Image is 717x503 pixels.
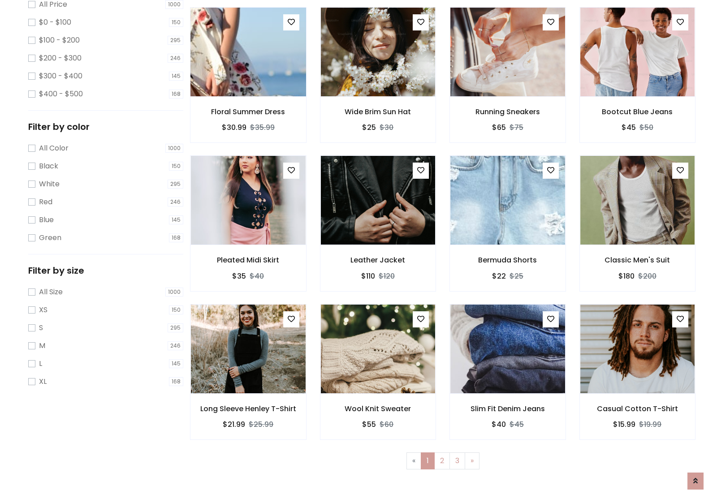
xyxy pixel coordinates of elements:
h6: $40 [492,420,506,429]
span: 145 [169,359,183,368]
span: 150 [169,162,183,171]
h6: $55 [362,420,376,429]
label: XL [39,376,47,387]
h6: $22 [492,272,506,280]
label: XS [39,305,48,315]
h6: $110 [361,272,375,280]
h6: Slim Fit Denim Jeans [450,404,566,413]
span: 246 [168,198,183,206]
label: $100 - $200 [39,35,80,46]
del: $120 [379,271,395,281]
h6: $30.99 [222,123,246,132]
h6: $25 [362,123,376,132]
del: $25.99 [249,419,273,430]
h6: Leather Jacket [320,256,436,264]
del: $40 [250,271,264,281]
label: All Size [39,287,63,297]
del: $19.99 [639,419,661,430]
h6: Wool Knit Sweater [320,404,436,413]
del: $200 [638,271,657,281]
del: $30 [380,122,393,133]
h6: Wide Brim Sun Hat [320,107,436,116]
h5: Filter by size [28,265,183,276]
h6: $65 [492,123,506,132]
h6: Casual Cotton T-Shirt [580,404,695,413]
label: Red [39,197,52,207]
span: 295 [168,180,183,189]
h6: $45 [622,123,636,132]
label: Blue [39,215,54,225]
span: 150 [169,18,183,27]
label: L [39,358,42,369]
a: Next [465,452,479,469]
span: 1000 [165,288,183,297]
h6: Bootcut Blue Jeans [580,107,695,116]
span: 150 [169,305,183,314]
h6: $15.99 [613,420,635,429]
a: 2 [434,452,450,469]
span: » [471,456,474,466]
h6: Bermuda Shorts [450,256,566,264]
h6: $180 [618,272,635,280]
label: $400 - $500 [39,89,83,99]
label: M [39,340,45,351]
label: $0 - $100 [39,17,71,28]
h5: Filter by color [28,121,183,132]
span: 145 [169,215,183,224]
span: 145 [169,72,183,81]
label: Black [39,161,58,172]
del: $50 [639,122,653,133]
del: $25 [510,271,523,281]
del: $35.99 [250,122,275,133]
label: White [39,179,60,189]
h6: Long Sleeve Henley T-Shirt [190,404,306,413]
del: $60 [380,419,393,430]
h6: Floral Summer Dress [190,107,306,116]
label: S [39,322,43,333]
span: 295 [168,323,183,332]
span: 1000 [165,144,183,153]
span: 168 [169,90,183,99]
del: $75 [510,122,523,133]
del: $45 [510,419,524,430]
span: 246 [168,54,183,63]
a: 1 [421,452,435,469]
h6: Running Sneakers [450,107,566,116]
span: 168 [169,377,183,386]
h6: Classic Men's Suit [580,256,695,264]
h6: Pleated Midi Skirt [190,256,306,264]
label: All Color [39,143,69,154]
label: $300 - $400 [39,71,82,82]
a: 3 [449,452,465,469]
label: Green [39,232,61,243]
h6: $21.99 [223,420,245,429]
span: 168 [169,233,183,242]
label: $200 - $300 [39,53,82,64]
span: 295 [168,36,183,45]
h6: $35 [232,272,246,280]
nav: Page navigation [197,452,689,469]
span: 246 [168,341,183,350]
